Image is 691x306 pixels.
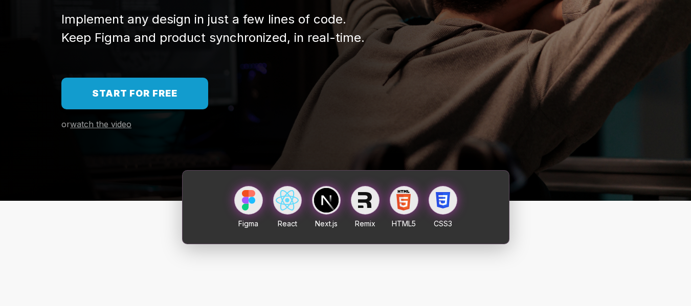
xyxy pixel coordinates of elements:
span: Figma [238,219,258,228]
span: React [278,219,297,228]
a: orwatch the video [61,120,131,129]
span: Next.js [315,219,338,228]
span: CSS3 [434,219,452,228]
span: or [61,119,70,129]
span: watch the video [70,119,131,129]
span: HTML5 [392,219,416,228]
a: Start for free [61,78,208,109]
span: Implement any design in just a few lines of code. Keep Figma and product synchronized, in real-time. [61,12,365,45]
span: Start for free [92,88,177,99]
span: Remix [355,219,375,228]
